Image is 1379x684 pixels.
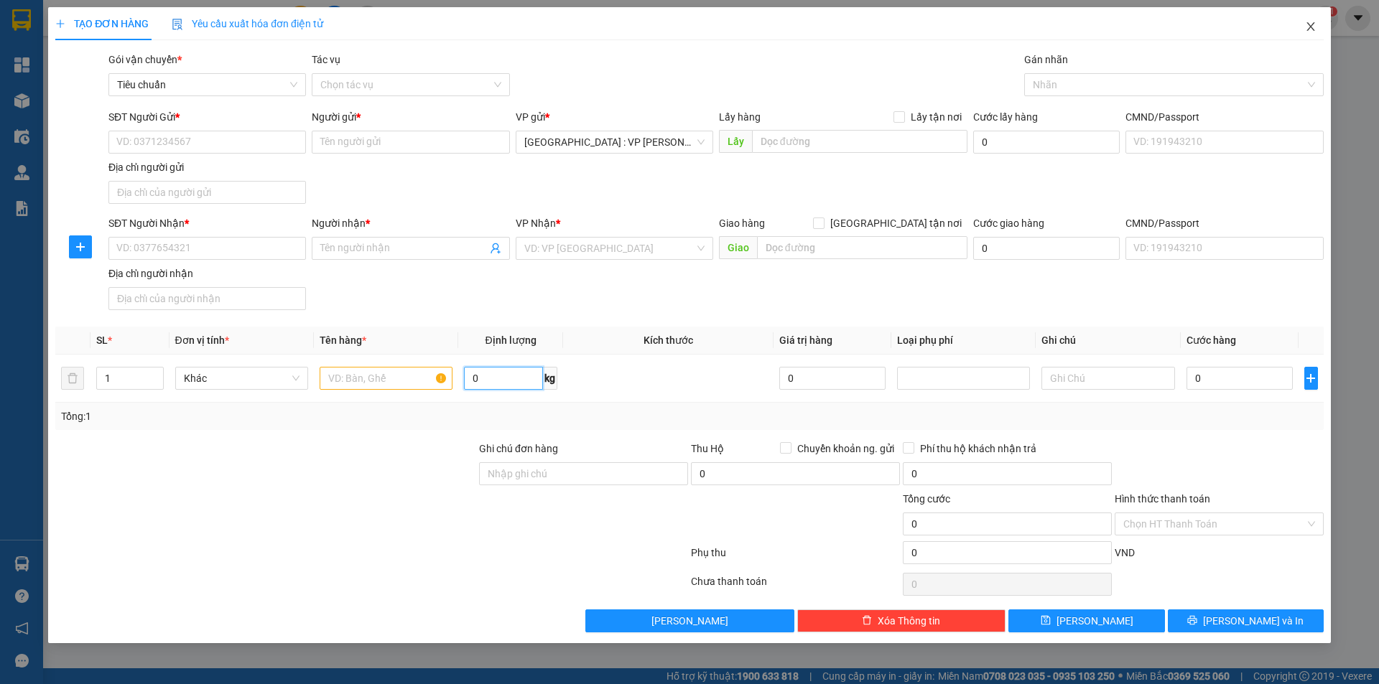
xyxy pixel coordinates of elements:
[878,613,940,629] span: Xóa Thông tin
[797,609,1006,632] button: deleteXóa Thông tin
[719,236,757,259] span: Giao
[1008,609,1164,632] button: save[PERSON_NAME]
[1115,547,1135,558] span: VND
[55,18,149,29] span: TẠO ĐƠN HÀNG
[914,441,1042,456] span: Phí thu hộ khách nhận trả
[779,334,832,346] span: Giá trị hàng
[69,235,92,258] button: plus
[691,443,724,454] span: Thu Hộ
[108,287,306,310] input: Địa chỉ của người nhận
[651,613,728,629] span: [PERSON_NAME]
[108,266,306,281] div: Địa chỉ người nhận
[479,462,688,485] input: Ghi chú đơn hàng
[320,334,366,346] span: Tên hàng
[108,109,306,125] div: SĐT Người Gửi
[1203,613,1304,629] span: [PERSON_NAME] và In
[1187,615,1197,627] span: printer
[96,334,108,346] span: SL
[479,443,558,454] label: Ghi chú đơn hàng
[585,609,794,632] button: [PERSON_NAME]
[516,217,556,229] span: VP Nhận
[516,109,713,125] div: VP gửi
[791,441,900,456] span: Chuyển khoản ng. gửi
[312,215,509,231] div: Người nhận
[719,217,765,229] span: Giao hàng
[184,367,300,389] span: Khác
[108,215,306,231] div: SĐT Người Nhận
[757,236,967,259] input: Dọc đường
[117,74,297,95] span: Tiêu chuẩn
[1115,493,1210,505] label: Hình thức thanh toán
[752,130,967,153] input: Dọc đường
[485,334,536,346] span: Định lượng
[1041,367,1174,390] input: Ghi Chú
[70,241,91,253] span: plus
[1024,54,1068,65] label: Gán nhãn
[1305,21,1317,32] span: close
[61,408,532,424] div: Tổng: 1
[1036,327,1180,355] th: Ghi chú
[1041,615,1051,627] span: save
[825,215,967,231] span: [GEOGRAPHIC_DATA] tận nơi
[862,615,872,627] span: delete
[108,159,306,175] div: Địa chỉ người gửi
[1125,109,1323,125] div: CMND/Passport
[719,111,761,123] span: Lấy hàng
[891,327,1036,355] th: Loại phụ phí
[1291,7,1331,47] button: Close
[905,109,967,125] span: Lấy tận nơi
[1125,215,1323,231] div: CMND/Passport
[689,545,901,570] div: Phụ thu
[312,54,340,65] label: Tác vụ
[320,367,452,390] input: VD: Bàn, Ghế
[172,18,323,29] span: Yêu cầu xuất hóa đơn điện tử
[172,19,183,30] img: icon
[55,19,65,29] span: plus
[1168,609,1324,632] button: printer[PERSON_NAME] và In
[973,111,1038,123] label: Cước lấy hàng
[524,131,705,153] span: Hà Nội : VP Nam Từ Liêm
[644,334,693,346] span: Kích thước
[108,181,306,204] input: Địa chỉ của người gửi
[175,334,229,346] span: Đơn vị tính
[490,243,501,254] span: user-add
[973,217,1044,229] label: Cước giao hàng
[719,130,752,153] span: Lấy
[1304,367,1318,390] button: plus
[903,493,950,505] span: Tổng cước
[61,367,84,390] button: delete
[1057,613,1133,629] span: [PERSON_NAME]
[1187,334,1236,346] span: Cước hàng
[312,109,509,125] div: Người gửi
[1305,373,1317,384] span: plus
[973,237,1120,260] input: Cước giao hàng
[973,131,1120,154] input: Cước lấy hàng
[689,573,901,599] div: Chưa thanh toán
[779,367,886,390] input: 0
[543,367,557,390] span: kg
[108,54,182,65] span: Gói vận chuyển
